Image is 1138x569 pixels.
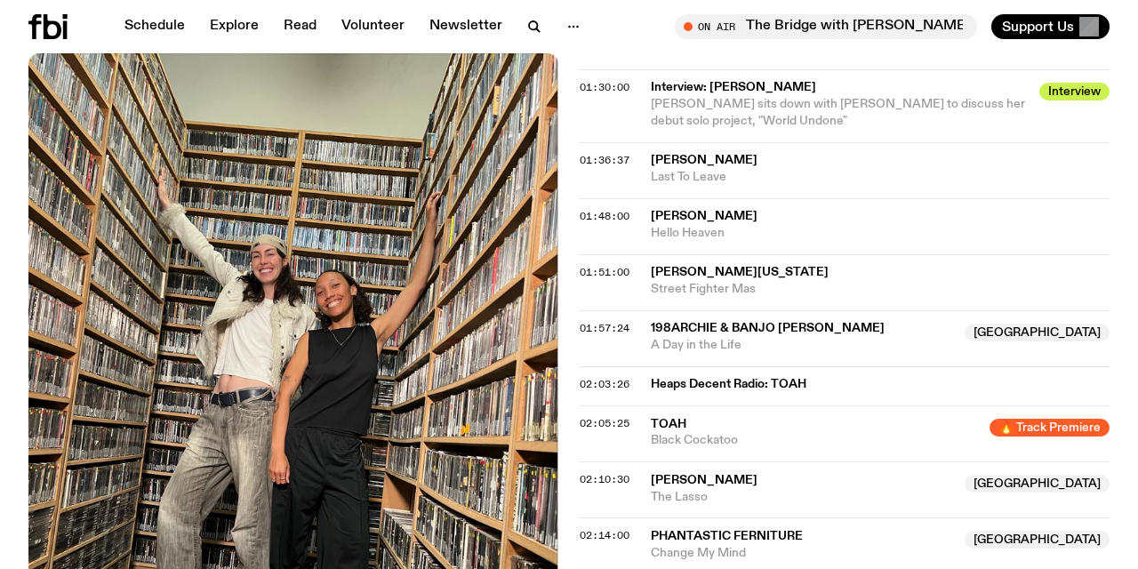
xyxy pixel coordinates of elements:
[651,474,757,486] span: [PERSON_NAME]
[651,98,1025,127] span: [PERSON_NAME] sits down with [PERSON_NAME] to discuss her debut solo project, "World Undone"
[580,265,629,279] span: 01:51:00
[1039,83,1110,100] span: Interview
[580,80,629,94] span: 01:30:00
[580,324,629,333] button: 01:57:24
[580,531,629,541] button: 02:14:00
[273,14,327,39] a: Read
[580,416,629,430] span: 02:05:25
[580,419,629,429] button: 02:05:25
[965,324,1110,341] span: [GEOGRAPHIC_DATA]
[331,14,415,39] a: Volunteer
[580,377,629,391] span: 02:03:26
[199,14,269,39] a: Explore
[580,380,629,389] button: 02:03:26
[651,376,1099,393] span: Heaps Decent Radio: TOAH
[580,83,629,92] button: 01:30:00
[580,212,629,221] button: 01:48:00
[651,530,803,542] span: Phantastic Ferniture
[651,545,954,562] span: Change My Mind
[651,489,954,506] span: The Lasso
[651,225,1110,242] span: Hello Heaven
[651,281,1110,298] span: Street Fighter Mas
[580,209,629,223] span: 01:48:00
[651,266,829,278] span: [PERSON_NAME][US_STATE]
[580,528,629,542] span: 02:14:00
[651,210,757,222] span: [PERSON_NAME]
[580,475,629,485] button: 02:10:30
[1002,19,1074,35] span: Support Us
[990,419,1110,437] span: 🔥 Track Premiere
[651,154,757,166] span: [PERSON_NAME]
[580,268,629,277] button: 01:51:00
[965,531,1110,549] span: [GEOGRAPHIC_DATA]
[651,337,954,354] span: A Day in the Life
[965,475,1110,493] span: [GEOGRAPHIC_DATA]
[419,14,513,39] a: Newsletter
[651,432,979,449] span: Black Cockatoo
[114,14,196,39] a: Schedule
[580,153,629,167] span: 01:36:37
[580,472,629,486] span: 02:10:30
[651,169,1110,186] span: Last To Leave
[580,156,629,165] button: 01:36:37
[991,14,1110,39] button: Support Us
[651,79,1029,96] span: Interview: [PERSON_NAME]
[651,418,686,430] span: TOAH
[651,322,885,334] span: 198archie & Banjo [PERSON_NAME]
[675,14,977,39] button: On AirThe Bridge with [PERSON_NAME]
[580,321,629,335] span: 01:57:24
